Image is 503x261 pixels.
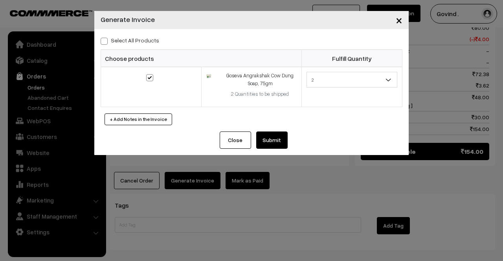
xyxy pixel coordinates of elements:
[223,72,297,87] div: Goseva Angrakshak Cow Dung Soap, 75gm
[223,90,297,98] div: 2 Quantities to be shipped
[307,73,397,87] span: 2
[101,36,159,44] label: Select all Products
[105,113,172,125] button: + Add Notes in the Invoice
[206,73,211,78] img: 761703239871-goseva-angrakshak-cow-dung-soap-75gm.png
[307,72,397,88] span: 2
[396,13,402,27] span: ×
[389,8,409,32] button: Close
[101,50,302,67] th: Choose products
[302,50,402,67] th: Fulfill Quantity
[256,131,288,149] button: Submit
[220,131,251,149] button: Close
[101,14,155,25] h4: Generate Invoice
